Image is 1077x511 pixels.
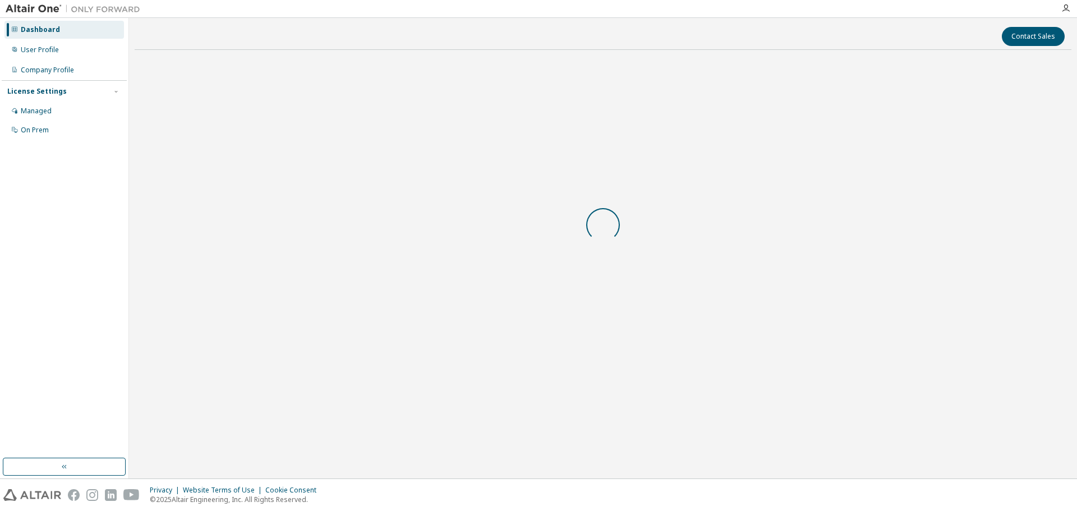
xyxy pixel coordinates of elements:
div: Website Terms of Use [183,486,265,495]
p: © 2025 Altair Engineering, Inc. All Rights Reserved. [150,495,323,504]
button: Contact Sales [1002,27,1065,46]
img: instagram.svg [86,489,98,501]
div: Managed [21,107,52,116]
img: altair_logo.svg [3,489,61,501]
div: License Settings [7,87,67,96]
div: On Prem [21,126,49,135]
div: Company Profile [21,66,74,75]
img: Altair One [6,3,146,15]
div: Privacy [150,486,183,495]
img: linkedin.svg [105,489,117,501]
img: facebook.svg [68,489,80,501]
div: Cookie Consent [265,486,323,495]
div: Dashboard [21,25,60,34]
img: youtube.svg [123,489,140,501]
div: User Profile [21,45,59,54]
